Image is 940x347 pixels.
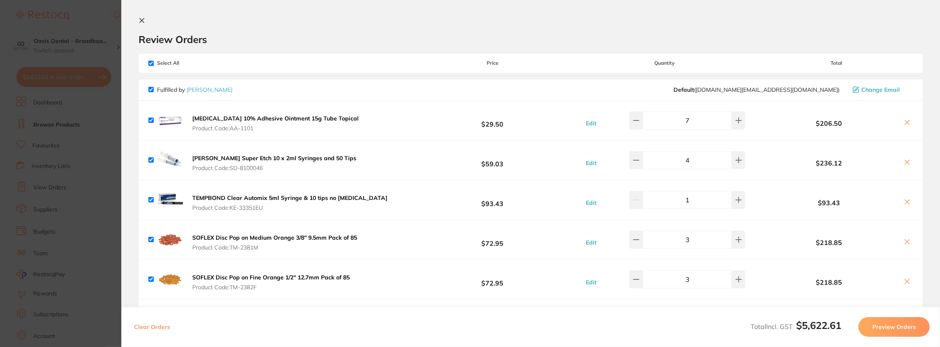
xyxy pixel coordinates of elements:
[192,284,350,290] span: Product Code: TM-2382F
[584,279,599,286] button: Edit
[157,107,183,134] img: Nmh0dzhlaQ
[190,115,361,132] button: [MEDICAL_DATA] 10% Adhesive Ointment 15g Tube Topical Product Code:AA-1101
[416,272,569,287] b: $72.95
[192,115,359,122] b: [MEDICAL_DATA] 10% Adhesive Ointment 15g Tube Topical
[861,86,900,93] span: Change Email
[192,154,356,162] b: [PERSON_NAME] Super Etch 10 x 2ml Syringes and 50 Tips
[190,194,390,211] button: TEMPBOND Clear Automix 5ml Syringe & 10 tips no [MEDICAL_DATA] Product Code:KE-33351EU
[192,165,356,171] span: Product Code: SD-8100046
[192,194,387,202] b: TEMPBOND Clear Automix 5ml Syringe & 10 tips no [MEDICAL_DATA]
[416,152,569,168] b: $59.03
[416,192,569,207] b: $93.43
[416,232,569,247] b: $72.95
[157,306,183,332] img: bDBudXN5aw
[760,159,898,167] b: $236.12
[751,322,841,331] span: Total Incl. GST
[674,86,694,93] b: Default
[157,187,183,213] img: enJsa3VzNw
[850,86,913,93] button: Change Email
[157,227,183,253] img: N2pjMW9zZg
[416,113,569,128] b: $29.50
[584,120,599,127] button: Edit
[569,60,760,66] span: Quantity
[416,60,569,66] span: Price
[192,125,359,132] span: Product Code: AA-1101
[157,266,183,293] img: OXRsaTB1bg
[584,239,599,246] button: Edit
[858,317,930,337] button: Preview Orders
[760,199,898,206] b: $93.43
[139,33,923,45] h2: Review Orders
[192,204,387,211] span: Product Code: KE-33351EU
[190,274,352,291] button: SOFLEX Disc Pop on Fine Orange 1/2" 12.7mm Pack of 85 Product Code:TM-2382F
[584,199,599,206] button: Edit
[760,120,898,127] b: $206.50
[190,154,359,172] button: [PERSON_NAME] Super Etch 10 x 2ml Syringes and 50 Tips Product Code:SD-8100046
[157,147,183,173] img: bmN3bHRxMA
[187,86,232,93] a: [PERSON_NAME]
[192,244,357,251] span: Product Code: TM-2381M
[796,319,841,331] b: $5,622.61
[190,234,360,251] button: SOFLEX Disc Pop on Medium Orange 3/8" 9.5mm Pack of 85 Product Code:TM-2381M
[148,60,230,66] span: Select All
[192,274,350,281] b: SOFLEX Disc Pop on Fine Orange 1/2" 12.7mm Pack of 85
[760,239,898,246] b: $218.85
[760,279,898,286] b: $218.85
[584,159,599,167] button: Edit
[157,86,232,93] p: Fulfilled by
[674,86,840,93] span: customer.care@henryschein.com.au
[760,60,913,66] span: Total
[132,317,173,337] button: Clear Orders
[192,234,357,241] b: SOFLEX Disc Pop on Medium Orange 3/8" 9.5mm Pack of 85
